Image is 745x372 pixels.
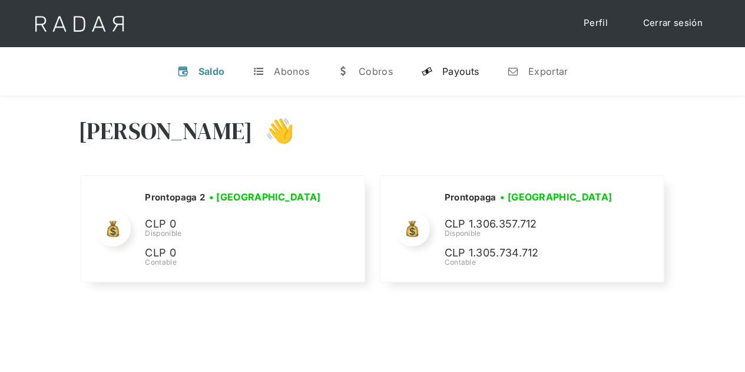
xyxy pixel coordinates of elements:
[572,12,620,35] a: Perfil
[145,257,325,268] div: Contable
[528,65,568,77] div: Exportar
[145,245,322,262] p: CLP 0
[444,257,621,268] div: Contable
[253,116,294,146] h3: 👋
[500,190,612,204] h3: • [GEOGRAPHIC_DATA]
[444,216,621,233] p: CLP 1.306.357.712
[444,228,621,239] div: Disponible
[337,65,349,77] div: w
[359,65,393,77] div: Cobros
[444,245,621,262] p: CLP 1.305.734.712
[145,216,322,233] p: CLP 0
[253,65,264,77] div: t
[177,65,189,77] div: v
[444,192,496,203] h2: Prontopaga
[442,65,479,77] div: Payouts
[145,228,325,239] div: Disponible
[507,65,519,77] div: n
[274,65,309,77] div: Abonos
[78,116,253,146] h3: [PERSON_NAME]
[631,12,714,35] a: Cerrar sesión
[209,190,321,204] h3: • [GEOGRAPHIC_DATA]
[198,65,225,77] div: Saldo
[421,65,433,77] div: y
[145,192,205,203] h2: Prontopaga 2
